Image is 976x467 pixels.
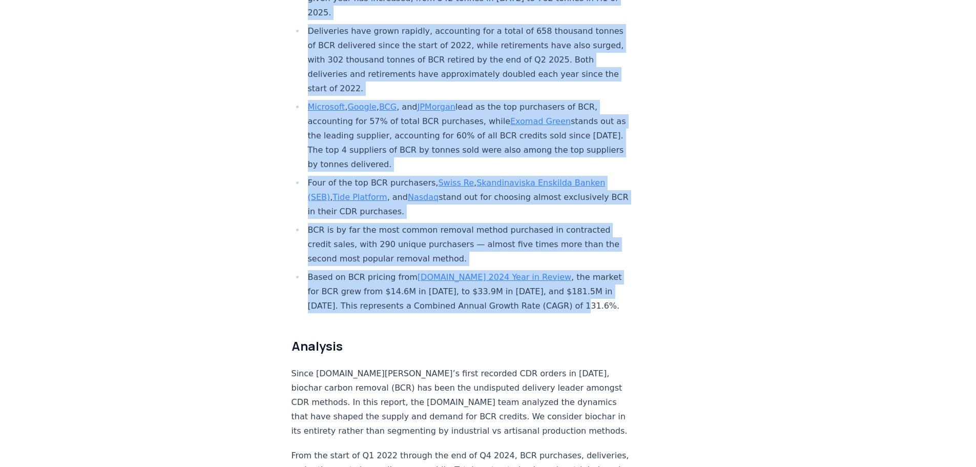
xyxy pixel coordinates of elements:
[305,270,631,313] li: Based on BCR pricing from , the market for BCR grew from $14.6M in [DATE], to $33.9M in [DATE], a...
[292,367,631,438] p: Since [DOMAIN_NAME][PERSON_NAME]’s first recorded CDR orders in [DATE], biochar carbon removal (B...
[305,100,631,172] li: , , , and lead as the top purchasers of BCR, accounting for 57% of total BCR purchases, while sta...
[417,102,455,112] a: JPMorgan
[408,192,439,202] a: Nasdaq
[510,116,571,126] a: Exomad Green
[347,102,376,112] a: Google
[333,192,387,202] a: Tide Platform
[438,178,474,188] a: Swiss Re
[308,102,345,112] a: Microsoft
[292,338,631,354] h2: Analysis
[305,24,631,96] li: Deliveries have grown rapidly, accounting for a total of 658 thousand tonnes of BCR delivered sin...
[305,176,631,219] li: Four of the top BCR purchasers, , , , and stand out for choosing almost exclusively BCR in their ...
[379,102,397,112] a: BCG
[305,223,631,266] li: BCR is by far the most common removal method purchased in contracted credit sales, with 290 uniqu...
[418,272,571,282] a: [DOMAIN_NAME] 2024 Year in Review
